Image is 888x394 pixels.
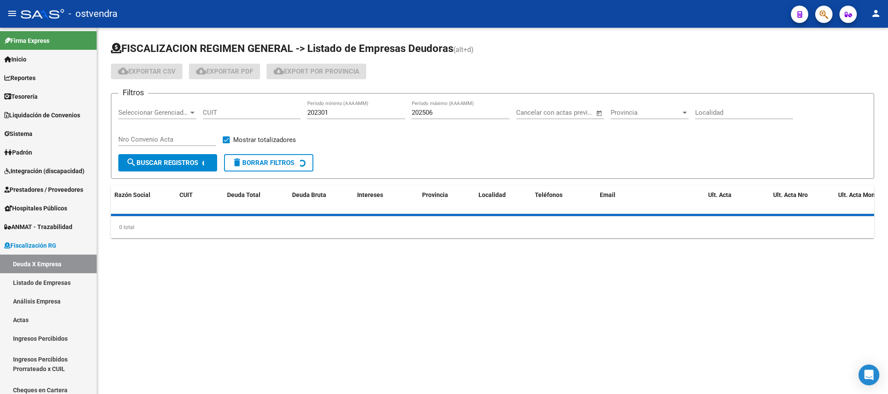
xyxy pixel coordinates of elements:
span: Reportes [4,73,36,83]
span: Mostrar totalizadores [233,135,296,145]
button: Exportar PDF [189,64,260,79]
datatable-header-cell: Razón Social [111,186,176,214]
datatable-header-cell: Localidad [475,186,531,214]
span: - ostvendra [68,4,117,23]
button: Export por Provincia [267,64,366,79]
div: 0 total [111,216,874,238]
span: Razón Social [114,191,150,198]
datatable-header-cell: Provincia [419,186,475,214]
mat-icon: cloud_download [118,66,128,76]
span: Padrón [4,148,32,157]
span: Prestadores / Proveedores [4,185,83,194]
span: Borrar Filtros [232,159,294,167]
span: Deuda Bruta [292,191,326,198]
span: Deuda Total [227,191,260,198]
span: Tesorería [4,92,38,101]
mat-icon: cloud_download [196,66,206,76]
mat-icon: menu [7,8,17,19]
button: Open calendar [594,108,604,118]
mat-icon: cloud_download [273,66,284,76]
span: Provincia [422,191,448,198]
datatable-header-cell: Deuda Bruta [289,186,354,214]
button: Borrar Filtros [224,154,313,171]
span: Ult. Acta Monto [838,191,881,198]
span: Fiscalización RG [4,241,56,250]
button: Buscar Registros [118,154,217,171]
mat-icon: delete [232,157,242,168]
span: Ult. Acta [708,191,732,198]
span: Hospitales Públicos [4,203,67,213]
datatable-header-cell: Ult. Acta Nro [770,186,835,214]
span: (alt+d) [453,45,474,54]
div: Open Intercom Messenger [859,365,879,385]
span: Exportar CSV [118,68,176,75]
datatable-header-cell: Ult. Acta [705,186,770,214]
span: FISCALIZACION REGIMEN GENERAL -> Listado de Empresas Deudoras [111,42,453,55]
span: Email [600,191,615,198]
datatable-header-cell: Deuda Total [224,186,289,214]
datatable-header-cell: Teléfonos [531,186,596,214]
span: Ult. Acta Nro [773,191,808,198]
mat-icon: person [871,8,881,19]
span: Intereses [357,191,383,198]
datatable-header-cell: Email [596,186,705,214]
button: Exportar CSV [111,64,182,79]
datatable-header-cell: Intereses [354,186,419,214]
span: Inicio [4,55,26,64]
datatable-header-cell: CUIT [176,186,224,214]
span: Teléfonos [535,191,563,198]
span: CUIT [179,191,193,198]
mat-icon: search [126,157,137,168]
span: Liquidación de Convenios [4,110,80,120]
span: ANMAT - Trazabilidad [4,222,72,232]
span: Integración (discapacidad) [4,166,85,176]
span: Sistema [4,129,33,139]
span: Firma Express [4,36,49,45]
h3: Filtros [118,87,148,99]
span: Seleccionar Gerenciador [118,109,189,116]
span: Localidad [478,191,506,198]
span: Provincia [611,109,681,116]
span: Export por Provincia [273,68,359,75]
span: Exportar PDF [196,68,253,75]
span: Buscar Registros [126,159,198,167]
